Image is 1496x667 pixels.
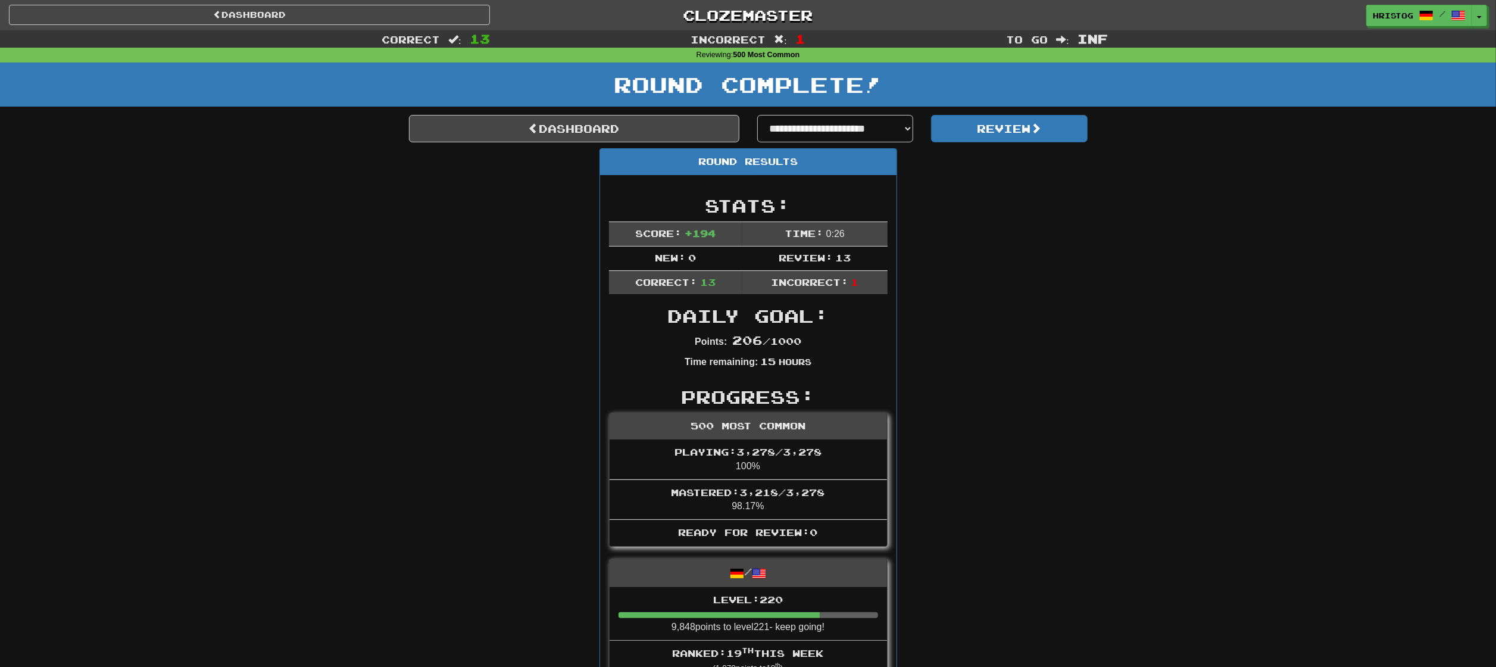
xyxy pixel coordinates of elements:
[795,32,805,46] span: 1
[635,276,697,288] span: Correct:
[679,526,818,538] span: Ready for Review: 0
[685,227,716,239] span: + 194
[448,35,461,45] span: :
[1366,5,1472,26] a: HristoG /
[4,73,1492,96] h1: Round Complete!
[508,5,989,26] a: Clozemaster
[685,357,758,367] strong: Time remaining:
[700,276,716,288] span: 13
[610,479,887,520] li: 98.17%
[1078,32,1108,46] span: Inf
[760,356,776,367] span: 15
[655,252,686,263] span: New:
[1056,35,1069,45] span: :
[713,594,783,605] span: Level: 220
[733,51,799,59] strong: 500 Most Common
[673,647,824,659] span: Ranked: 19 this week
[695,336,727,347] strong: Points:
[610,559,887,587] div: /
[1439,10,1445,18] span: /
[609,306,888,326] h2: Daily Goal:
[674,446,822,457] span: Playing: 3,278 / 3,278
[851,276,858,288] span: 1
[1373,10,1413,21] span: HristoG
[835,252,851,263] span: 13
[785,227,823,239] span: Time:
[779,357,811,367] small: Hours
[732,335,801,347] span: / 1000
[774,35,787,45] span: :
[826,229,845,239] span: 0 : 26
[610,440,887,480] li: 100%
[931,115,1088,142] button: Review
[732,333,763,347] span: 206
[470,32,490,46] span: 13
[610,587,887,641] li: 9,848 points to level 221 - keep going!
[688,252,696,263] span: 0
[742,646,754,654] sup: th
[609,387,888,407] h2: Progress:
[409,115,739,142] a: Dashboard
[672,487,825,498] span: Mastered: 3,218 / 3,278
[609,196,888,216] h2: Stats:
[635,227,682,239] span: Score:
[771,276,848,288] span: Incorrect:
[1006,33,1048,45] span: To go
[9,5,490,25] a: Dashboard
[600,149,897,175] div: Round Results
[610,413,887,440] div: 500 Most Common
[691,33,766,45] span: Incorrect
[779,252,833,263] span: Review:
[382,33,440,45] span: Correct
